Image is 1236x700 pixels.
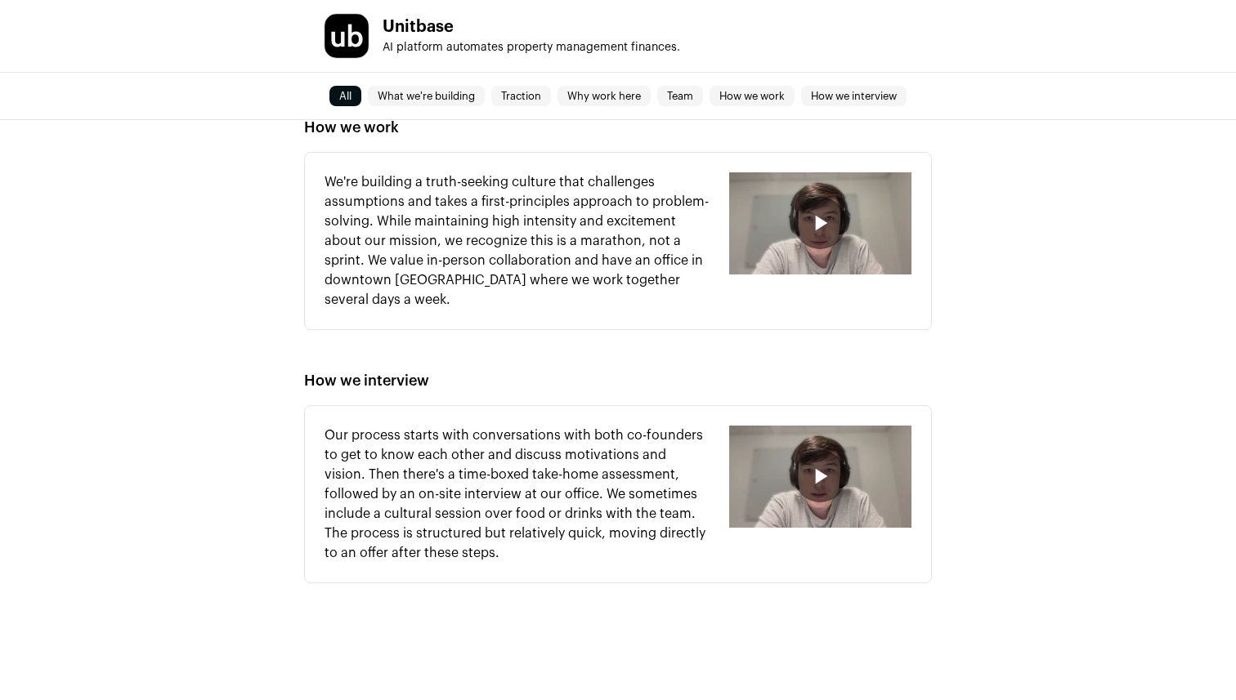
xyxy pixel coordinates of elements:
p: Our process starts with conversations with both co-founders to get to know each other and discuss... [325,426,710,563]
a: Why work here [558,87,651,106]
h1: Unitbase [383,19,680,35]
h2: How we work [304,116,932,139]
a: All [329,87,361,106]
img: 180d8d1040b0dd663c9337dc679c1304ca7ec8217767d6a0a724e31ff9c1dc78.jpg [325,14,369,58]
a: Traction [491,87,551,106]
a: Team [657,87,703,106]
h2: How we interview [304,369,932,392]
a: What we're building [368,87,485,106]
a: How we work [710,87,795,106]
p: We're building a truth-seeking culture that challenges assumptions and takes a first-principles a... [325,172,710,310]
a: How we interview [801,87,907,106]
span: AI platform automates property management finances. [383,42,680,53]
